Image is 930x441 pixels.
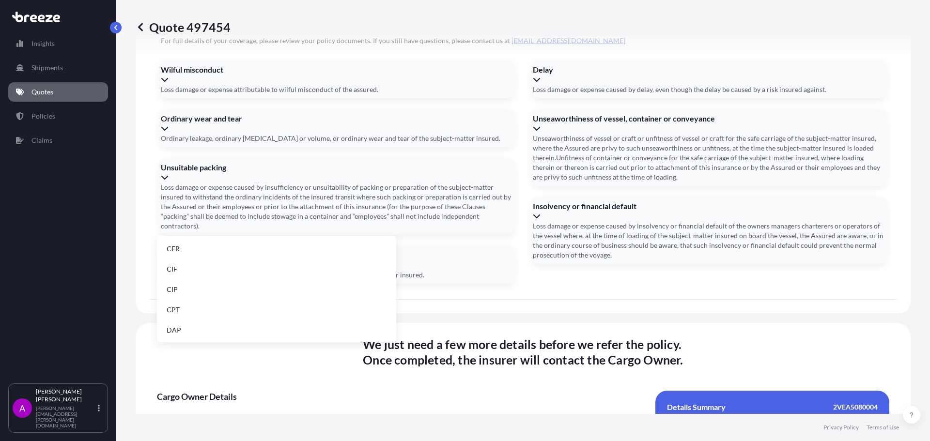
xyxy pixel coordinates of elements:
[31,87,53,97] p: Quotes
[533,85,826,94] span: Loss damage or expense caused by delay, even though the delay be caused by a risk insured against.
[19,403,25,413] span: A
[533,134,885,182] span: Unseaworthiness of vessel or craft or unfitness of vessel or craft for the safe carriage of the s...
[161,182,513,231] span: Loss damage or expense caused by insufficiency or unsuitability of packing or preparation of the ...
[667,402,726,412] span: Details Summary
[8,82,108,102] a: Quotes
[161,301,392,319] li: CPT
[161,85,378,94] span: Loss damage or expense attributable to wilful misconduct of the assured.
[8,106,108,126] a: Policies
[161,114,513,123] span: Ordinary wear and tear
[31,111,55,121] p: Policies
[533,201,885,221] div: Insolvency or financial default
[533,114,885,133] div: Unseaworthiness of vessel, container or conveyance
[533,65,885,75] span: Delay
[8,34,108,53] a: Insights
[157,391,640,402] span: Cargo Owner Details
[823,424,859,431] a: Privacy Policy
[31,136,52,145] p: Claims
[161,260,392,278] li: CIF
[136,19,231,35] p: Quote 497454
[161,341,392,360] li: DDP
[161,321,392,339] li: DAP
[161,65,513,75] span: Wilful misconduct
[36,388,96,403] p: [PERSON_NAME] [PERSON_NAME]
[161,163,513,172] span: Unsuitable packing
[833,402,878,412] span: 2VEA5080004
[533,201,885,211] span: Insolvency or financial default
[161,240,392,258] li: CFR
[8,58,108,77] a: Shipments
[533,221,885,260] span: Loss damage or expense caused by insolvency or financial default of the owners managers charterer...
[867,424,899,431] a: Terms of Use
[363,336,683,367] span: We just need a few more details before we refer the policy . Once completed, the insurer will con...
[161,114,513,133] div: Ordinary wear and tear
[533,65,885,84] div: Delay
[161,134,500,143] span: Ordinary leakage, ordinary [MEDICAL_DATA] or volume, or ordinary wear and tear of the subject-mat...
[8,131,108,150] a: Claims
[161,163,513,182] div: Unsuitable packing
[161,65,513,84] div: Wilful misconduct
[161,280,392,299] li: CIP
[31,39,55,48] p: Insights
[533,114,885,123] span: Unseaworthiness of vessel, container or conveyance
[36,405,96,428] p: [PERSON_NAME][EMAIL_ADDRESS][PERSON_NAME][DOMAIN_NAME]
[31,63,63,73] p: Shipments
